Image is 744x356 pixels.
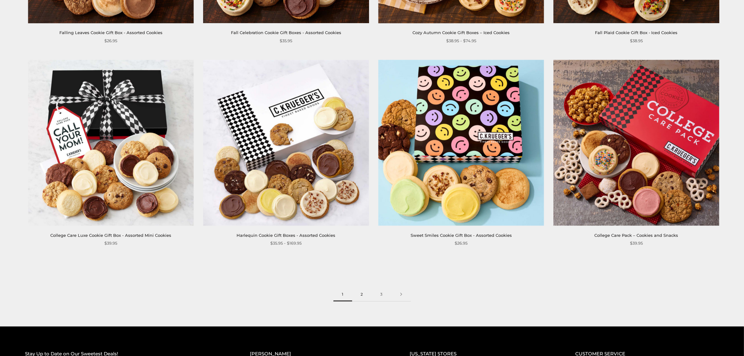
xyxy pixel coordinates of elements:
span: $39.95 [104,240,117,247]
a: Fall Plaid Cookie Gift Box - Iced Cookies [595,30,678,35]
span: $26.95 [104,38,117,44]
img: College Care Luxe Cookie Gift Box - Assorted Mini Cookies [28,60,194,226]
a: 3 [372,287,392,302]
span: 1 [333,287,352,302]
a: Sweet Smiles Cookie Gift Box - Assorted Cookies [378,60,544,226]
a: Falling Leaves Cookie Gift Box - Assorted Cookies [59,30,162,35]
span: $35.95 - $169.95 [270,240,302,247]
img: Harlequin Cookie Gift Boxes - Assorted Cookies [203,60,369,226]
a: Harlequin Cookie Gift Boxes - Assorted Cookies [237,233,335,238]
a: Cozy Autumn Cookie Gift Boxes – Iced Cookies [412,30,510,35]
a: Next page [392,287,411,302]
span: $39.95 [630,240,643,247]
a: 2 [352,287,372,302]
a: Fall Celebration Cookie Gift Boxes - Assorted Cookies [231,30,341,35]
a: Sweet Smiles Cookie Gift Box - Assorted Cookies [411,233,512,238]
a: College Care Pack – Cookies and Snacks [594,233,678,238]
span: $38.95 [630,38,643,44]
span: $38.95 - $74.95 [446,38,476,44]
img: Sweet Smiles Cookie Gift Box - Assorted Cookies [378,60,544,226]
img: College Care Pack – Cookies and Snacks [553,60,719,226]
span: $35.95 [280,38,292,44]
a: College Care Luxe Cookie Gift Box - Assorted Mini Cookies [50,233,171,238]
span: $26.95 [455,240,467,247]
